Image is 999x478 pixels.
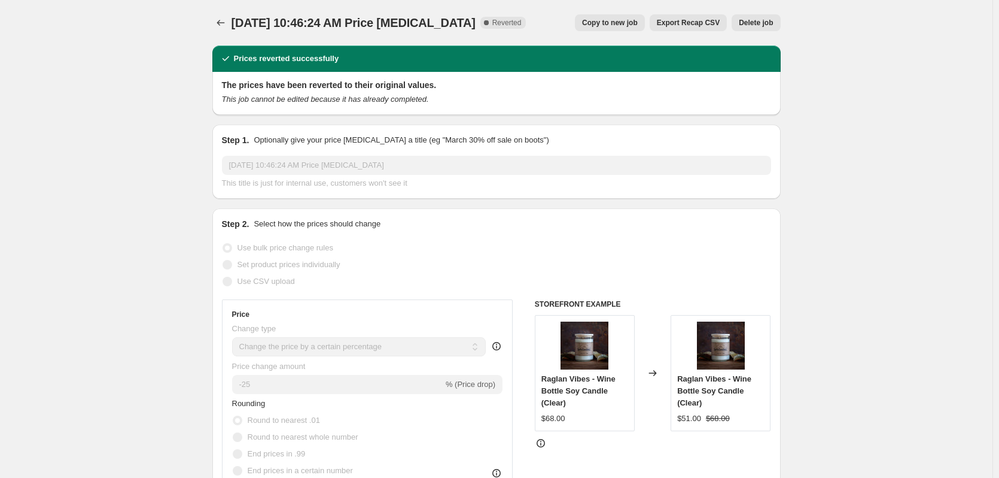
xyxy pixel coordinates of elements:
[575,14,645,31] button: Copy to new job
[222,134,249,146] h2: Step 1.
[237,243,333,252] span: Use bulk price change rules
[677,374,751,407] span: Raglan Vibes - Wine Bottle Soy Candle (Clear)
[222,218,249,230] h2: Step 2.
[232,16,476,29] span: [DATE] 10:46:24 AM Price [MEDICAL_DATA]
[650,14,727,31] button: Export Recap CSV
[739,18,773,28] span: Delete job
[237,277,295,286] span: Use CSV upload
[492,18,522,28] span: Reverted
[232,399,266,408] span: Rounding
[732,14,780,31] button: Delete job
[248,466,353,475] span: End prices in a certain number
[222,95,429,104] i: This job cannot be edited because it has already completed.
[254,218,380,230] p: Select how the prices should change
[234,53,339,65] h2: Prices reverted successfully
[677,413,701,425] div: $51.00
[222,156,771,175] input: 30% off holiday sale
[541,374,616,407] span: Raglan Vibes - Wine Bottle Soy Candle (Clear)
[491,340,502,352] div: help
[582,18,638,28] span: Copy to new job
[697,322,745,370] img: clear-wine-bottle-candle-raglan-vibes-earth-candles-01_80x.jpg
[254,134,549,146] p: Optionally give your price [MEDICAL_DATA] a title (eg "March 30% off sale on boots")
[446,380,495,389] span: % (Price drop)
[248,432,358,441] span: Round to nearest whole number
[706,413,730,425] strike: $68.00
[232,375,443,394] input: -15
[232,324,276,333] span: Change type
[248,449,306,458] span: End prices in .99
[535,299,771,309] h6: STOREFRONT EXAMPLE
[657,18,720,28] span: Export Recap CSV
[212,14,229,31] button: Price change jobs
[248,416,320,425] span: Round to nearest .01
[222,79,771,91] h2: The prices have been reverted to their original values.
[237,260,340,269] span: Set product prices individually
[232,362,306,371] span: Price change amount
[541,413,565,425] div: $68.00
[561,322,608,370] img: clear-wine-bottle-candle-raglan-vibes-earth-candles-01_80x.jpg
[222,179,407,187] span: This title is just for internal use, customers won't see it
[232,310,249,319] h3: Price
